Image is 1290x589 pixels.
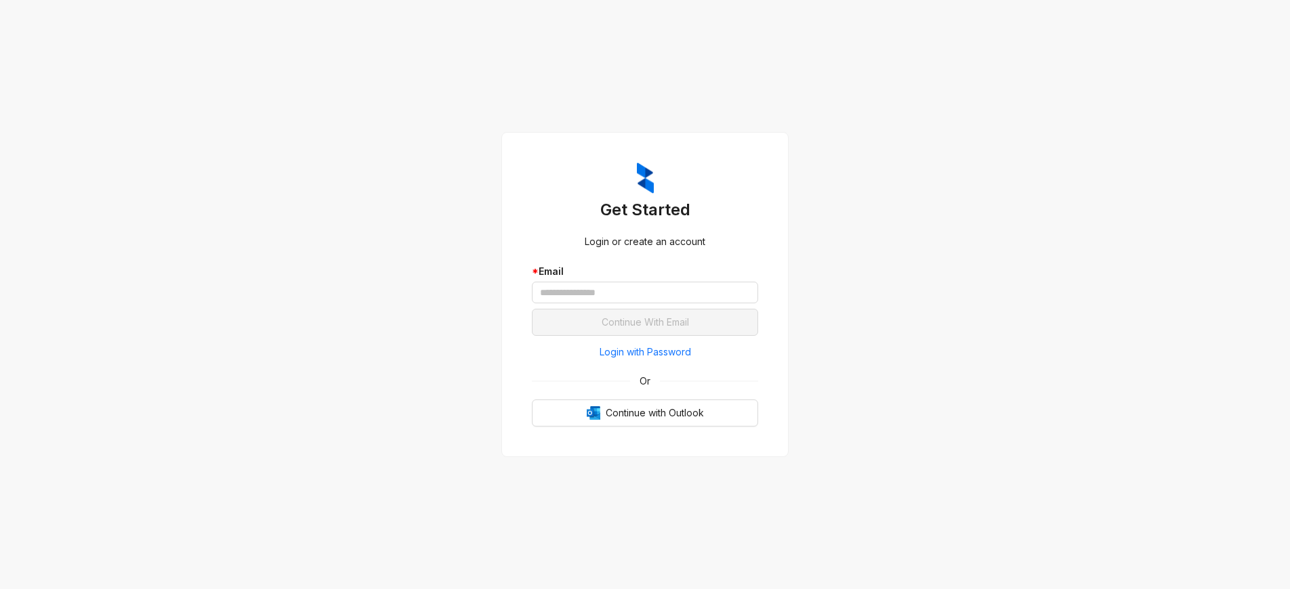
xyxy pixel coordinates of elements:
button: Continue With Email [532,309,758,336]
span: Continue with Outlook [606,406,704,420]
div: Email [532,264,758,279]
span: Or [630,374,660,389]
img: Outlook [587,406,600,420]
button: OutlookContinue with Outlook [532,399,758,427]
div: Login or create an account [532,234,758,249]
span: Login with Password [600,345,691,359]
img: ZumaIcon [637,162,654,194]
button: Login with Password [532,341,758,363]
h3: Get Started [532,199,758,221]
